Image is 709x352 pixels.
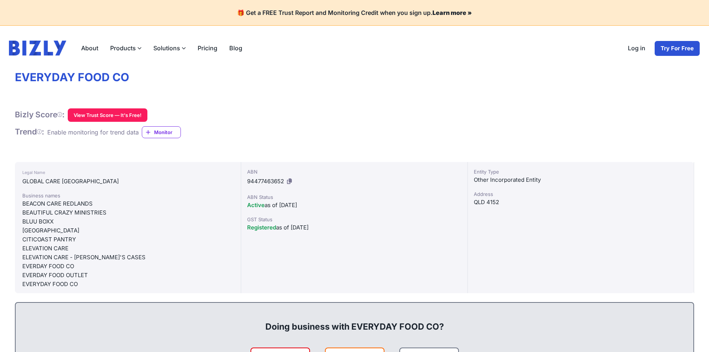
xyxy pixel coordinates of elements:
[247,168,461,175] div: ABN
[9,9,700,16] h4: 🎁 Get a FREE Trust Report and Monitoring Credit when you sign up.
[22,280,233,289] div: EVERYDAY FOOD CO
[654,41,700,56] a: Try For Free
[23,309,686,333] div: Doing business with EVERYDAY FOOD CO?
[104,41,147,56] label: Products
[474,198,688,207] div: QLD 4152
[192,41,223,56] a: Pricing
[9,41,66,56] img: bizly_logo.svg
[75,41,104,56] a: About
[68,108,147,122] button: View Trust Score — It's Free!
[247,193,461,201] div: ABN Status
[22,271,233,280] div: EVERDAY FOOD OUTLET
[622,41,651,56] a: Log in
[22,168,233,177] div: Legal Name
[247,178,284,185] span: 94477463652
[22,253,233,262] div: ELEVATION CARE - [PERSON_NAME]'S CASES
[15,127,44,136] span: Trend :
[22,192,233,199] div: Business names
[474,168,688,175] div: Entity Type
[223,41,248,56] a: Blog
[474,190,688,198] div: Address
[22,177,233,186] div: GLOBAL CARE [GEOGRAPHIC_DATA]
[15,110,65,120] h1: Bizly Score :
[247,223,461,232] div: as of [DATE]
[142,126,181,138] a: Monitor
[147,41,192,56] label: Solutions
[247,224,276,231] span: Registered
[474,175,688,184] div: Other Incorporated Entity
[47,128,139,137] div: Enable monitoring for trend data
[432,9,472,16] a: Learn more »
[22,199,233,208] div: BEACON CARE REDLANDS
[247,201,461,210] div: as of [DATE]
[22,208,233,217] div: BEAUTIFUL CRAZY MINISTRIES
[22,262,233,271] div: EVERDAY FOOD CO
[247,202,265,209] span: Active
[15,70,694,85] h1: EVERYDAY FOOD CO
[22,217,233,226] div: BLUU BOXX
[22,244,233,253] div: ELEVATION CARE
[154,129,181,136] span: Monitor
[22,235,233,244] div: CITICOAST PANTRY
[247,216,461,223] div: GST Status
[22,226,233,235] div: [GEOGRAPHIC_DATA]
